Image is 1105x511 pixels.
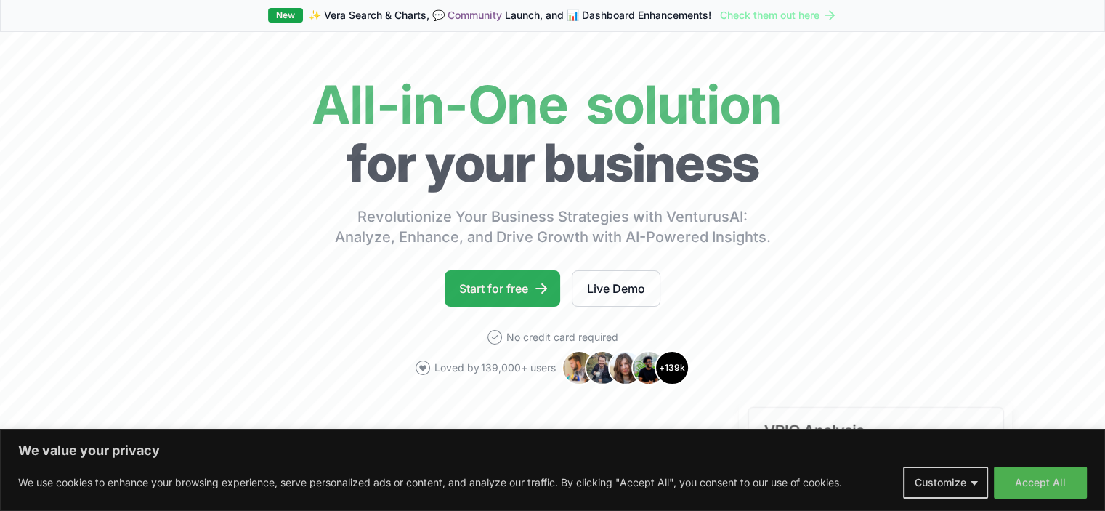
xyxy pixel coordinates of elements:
a: Live Demo [572,270,660,307]
button: Customize [903,467,988,499]
a: Community [448,9,502,21]
div: New [268,8,303,23]
img: Avatar 1 [562,350,596,385]
p: We use cookies to enhance your browsing experience, serve personalized ads or content, and analyz... [18,474,842,491]
button: Accept All [994,467,1087,499]
img: Avatar 4 [631,350,666,385]
img: Avatar 3 [608,350,643,385]
img: Avatar 2 [585,350,620,385]
p: We value your privacy [18,442,1087,459]
a: Check them out here [720,8,837,23]
span: ✨ Vera Search & Charts, 💬 Launch, and 📊 Dashboard Enhancements! [309,8,711,23]
a: Start for free [445,270,560,307]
